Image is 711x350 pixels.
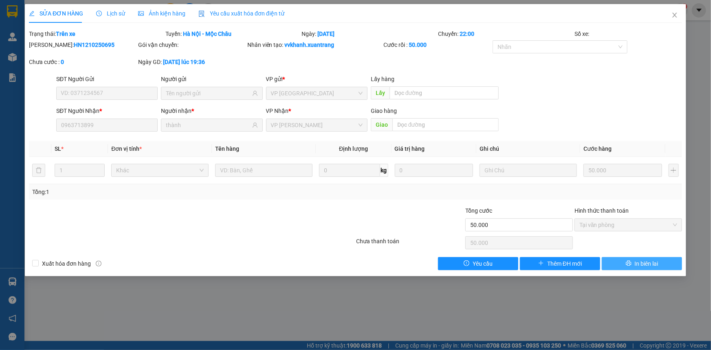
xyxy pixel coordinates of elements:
[56,75,158,84] div: SĐT Người Gửi
[56,31,75,37] b: Trên xe
[29,10,83,17] span: SỬA ĐƠN HÀNG
[56,106,158,115] div: SĐT Người Nhận
[318,31,335,37] b: [DATE]
[271,119,363,131] span: VP MỘC CHÂU
[96,10,125,17] span: Lịch sử
[161,106,262,115] div: Người nhận
[96,261,101,266] span: info-circle
[476,141,580,157] th: Ghi chú
[252,122,258,128] span: user
[438,257,518,270] button: exclamation-circleYêu cầu
[635,259,658,268] span: In biên lai
[574,29,683,38] div: Số xe:
[247,40,382,49] div: Nhân viên tạo:
[371,108,397,114] span: Giao hàng
[460,31,474,37] b: 22:00
[3,46,25,52] span: Người gửi:
[39,259,94,268] span: Xuất hóa đơn hàng
[32,164,45,177] button: delete
[138,57,246,66] div: Ngày GD:
[215,164,313,177] input: VD: Bàn, Ghế
[198,11,205,17] img: icon
[392,118,499,131] input: Dọc đường
[28,29,165,38] div: Trạng thái:
[473,259,493,268] span: Yêu cầu
[663,4,686,27] button: Close
[138,11,144,16] span: picture
[138,40,246,49] div: Gói vận chuyển:
[395,145,425,152] span: Giá trị hàng
[29,57,136,66] div: Chưa cước :
[395,164,473,177] input: 0
[371,86,390,99] span: Lấy
[25,4,53,13] span: HAIVAN
[166,121,250,130] input: Tên người nhận
[26,25,52,33] em: Logistics
[383,40,491,49] div: Cước rồi :
[165,29,301,38] div: Tuyến:
[161,75,262,84] div: Người gửi
[583,164,662,177] input: 0
[579,219,677,231] span: Tại văn phòng
[3,57,60,69] span: 0941064459
[575,207,629,214] label: Hình thức thanh toán
[252,90,258,96] span: user
[111,145,142,152] span: Đơn vị tính
[77,8,119,20] span: VP [PERSON_NAME]
[464,260,469,267] span: exclamation-circle
[437,29,574,38] div: Chuyến:
[29,11,35,16] span: edit
[371,118,392,131] span: Giao
[266,75,368,84] div: VP gửi
[166,89,250,98] input: Tên người gửi
[285,42,335,48] b: vvkhanh.xuantrang
[163,59,205,65] b: [DATE] lúc 19:36
[356,237,465,251] div: Chưa thanh toán
[183,31,231,37] b: Hà Nội - Mộc Châu
[520,257,600,270] button: plusThêm ĐH mới
[465,207,492,214] span: Tổng cước
[198,10,284,17] span: Yêu cầu xuất hóa đơn điện tử
[74,42,114,48] b: HN1210250695
[626,260,632,267] span: printer
[671,12,678,18] span: close
[215,145,239,152] span: Tên hàng
[29,40,136,49] div: [PERSON_NAME]:
[339,145,368,152] span: Định lượng
[96,11,102,16] span: clock-circle
[480,164,577,177] input: Ghi Chú
[371,76,394,82] span: Lấy hàng
[669,164,679,177] button: plus
[138,10,185,17] span: Ảnh kiện hàng
[271,87,363,99] span: VP HÀ NỘI
[32,187,275,196] div: Tổng: 1
[116,164,204,176] span: Khác
[602,257,682,270] button: printerIn biên lai
[301,29,438,38] div: Ngày:
[61,59,64,65] b: 0
[583,145,612,152] span: Cước hàng
[409,42,427,48] b: 50.000
[390,86,499,99] input: Dọc đường
[547,259,582,268] span: Thêm ĐH mới
[79,22,119,29] span: 0981 559 551
[266,108,289,114] span: VP Nhận
[55,145,61,152] span: SL
[15,15,63,23] span: XUANTRANG
[538,260,544,267] span: plus
[380,164,388,177] span: kg
[3,52,29,57] span: Người nhận:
